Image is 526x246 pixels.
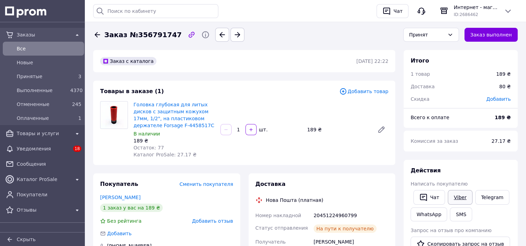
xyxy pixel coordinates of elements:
[312,209,390,222] div: 20451224960799
[374,123,388,137] a: Редактировать
[411,96,429,102] span: Скидка
[17,176,70,183] span: Каталог ProSale
[133,131,160,137] span: В наличии
[17,161,81,167] span: Сообщения
[492,138,511,144] span: 27.17 ₴
[133,102,214,128] a: Головка глубокая для литых дисков с защитным кожухом 17мм, 1/2", на пластиковом держателе Forsage...
[17,231,81,245] span: Показатели работы компании
[100,88,164,95] span: Товары в заказе (1)
[70,88,83,93] span: 4370
[256,213,301,218] span: Номер накладной
[100,181,138,187] span: Покупатель
[409,31,445,39] div: Принят
[264,197,325,204] div: Нова Пошта (платная)
[411,167,441,174] span: Действия
[495,115,511,120] b: 189 ₴
[93,4,218,18] input: Поиск по кабинету
[192,218,233,224] span: Добавить отзыв
[100,57,156,65] div: Заказ с каталога
[377,4,408,18] button: Чат
[17,237,36,242] span: Скрыть
[411,84,435,89] span: Доставка
[17,31,70,38] span: Заказы
[450,207,472,221] button: SMS
[339,88,388,95] span: Добавить товар
[17,101,67,108] span: Отмененные
[356,58,388,64] time: [DATE] 22:22
[72,101,81,107] span: 245
[73,146,81,152] span: 18
[17,73,67,80] span: Принятые
[107,218,141,224] span: Без рейтинга
[17,206,70,213] span: Отзывы
[454,4,498,11] span: Интернет - магазин "3 щетки"
[304,125,372,134] div: 189 ₴
[314,224,377,233] div: На пути к получателю
[486,96,511,102] span: Добавить
[495,79,515,94] div: 80 ₴
[100,195,140,200] a: [PERSON_NAME]
[107,231,131,236] span: Добавить
[256,239,286,245] span: Получатель
[411,138,458,144] span: Комиссия за заказ
[413,190,445,205] button: Чат
[17,191,81,198] span: Покупатели
[464,28,518,42] button: Заказ выполнен
[411,207,447,221] a: WhatsApp
[256,225,308,231] span: Статус отправления
[78,115,81,121] span: 1
[133,152,196,157] span: Каталог ProSale: 27.17 ₴
[448,190,472,205] a: Viber
[78,74,81,79] span: 3
[411,71,430,77] span: 1 товар
[133,137,215,144] div: 189 ₴
[475,190,509,205] a: Telegram
[392,6,404,16] div: Чат
[17,130,70,137] span: Товары и услуги
[17,87,67,94] span: Выполненные
[17,115,67,122] span: Оплаченные
[17,59,81,66] span: Новые
[411,228,492,233] span: Запрос на отзыв про компанию
[256,181,286,187] span: Доставка
[257,126,268,133] div: шт.
[17,45,81,52] span: Все
[411,57,429,64] span: Итого
[100,101,128,129] img: Головка глубокая для литых дисков с защитным кожухом 17мм, 1/2", на пластиковом держателе Forsage...
[411,181,468,187] span: Написать покупателю
[104,30,182,40] span: Заказ №356791747
[411,115,449,120] span: Всего к оплате
[496,71,511,77] div: 189 ₴
[179,181,233,187] span: Сменить покупателя
[17,145,70,152] span: Уведомления
[454,12,478,17] span: ID: 2686462
[133,145,164,150] span: Остаток: 77
[100,204,163,212] div: 1 заказ у вас на 189 ₴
